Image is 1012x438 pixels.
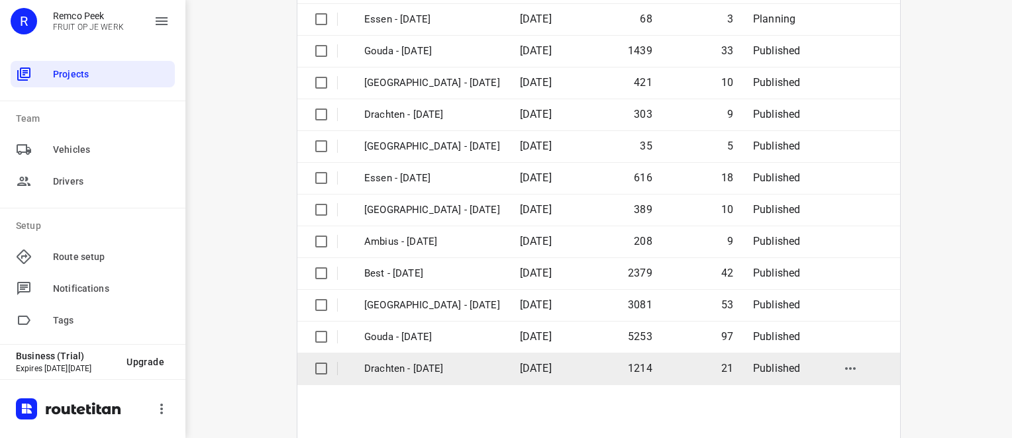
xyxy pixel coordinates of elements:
span: Published [753,203,801,216]
span: Drivers [53,175,170,189]
p: FRUIT OP JE WERK [53,22,124,32]
span: Published [753,44,801,57]
span: Published [753,330,801,343]
span: Vehicles [53,143,170,157]
span: 616 [634,171,652,184]
span: 35 [640,140,652,152]
span: Published [753,362,801,374]
span: 2379 [628,267,652,279]
span: 21 [721,362,733,374]
div: Notifications [11,275,175,302]
span: Published [753,140,801,152]
span: Published [753,267,801,279]
span: Tags [53,314,170,328]
p: Setup [16,219,175,233]
span: 9 [727,235,733,247]
span: 3081 [628,298,652,311]
span: 3 [727,13,733,25]
span: [DATE] [520,362,552,374]
button: Upgrade [116,350,175,374]
div: Projects [11,61,175,87]
p: Team [16,112,175,126]
p: Remco Peek [53,11,124,21]
span: 421 [634,76,652,89]
div: Drivers [11,168,175,195]
span: Route setup [53,250,170,264]
p: Best - [DATE] [364,266,500,281]
span: [DATE] [520,267,552,279]
span: 42 [721,267,733,279]
span: 68 [640,13,652,25]
p: Zwolle - Tuesday [364,75,500,91]
span: 208 [634,235,652,247]
span: Published [753,76,801,89]
span: [DATE] [520,44,552,57]
p: Gemeente Rotterdam - Monday [364,139,500,154]
span: [DATE] [520,171,552,184]
span: [DATE] [520,140,552,152]
span: Planning [753,13,795,25]
p: Business (Trial) [16,351,116,361]
div: Vehicles [11,136,175,163]
span: Published [753,171,801,184]
span: 5 [727,140,733,152]
span: [DATE] [520,298,552,311]
span: 5253 [628,330,652,343]
span: 389 [634,203,652,216]
div: Tags [11,307,175,333]
span: [DATE] [520,13,552,25]
p: Drachten - [DATE] [364,361,500,376]
span: [DATE] [520,108,552,120]
span: Notifications [53,282,170,296]
div: Route setup [11,243,175,270]
p: Zwolle - Monday [364,298,500,313]
span: Published [753,108,801,120]
p: Drachten - Tuesday [364,107,500,122]
span: 303 [634,108,652,120]
span: 18 [721,171,733,184]
p: Antwerpen - Monday [364,202,500,218]
span: 1214 [628,362,652,374]
span: Published [753,298,801,311]
span: Published [753,235,801,247]
span: 97 [721,330,733,343]
span: [DATE] [520,235,552,247]
span: 53 [721,298,733,311]
p: Expires [DATE][DATE] [16,364,116,373]
p: Ambius - [DATE] [364,234,500,249]
span: Upgrade [126,357,164,367]
p: Essen - [DATE] [364,171,500,186]
p: Gouda - Monday [364,329,500,345]
p: Essen - Tuesday [364,12,500,27]
span: [DATE] [520,330,552,343]
span: Projects [53,67,170,81]
span: 10 [721,76,733,89]
span: 10 [721,203,733,216]
span: 33 [721,44,733,57]
span: 9 [727,108,733,120]
p: Gouda - Tuesday [364,44,500,59]
span: [DATE] [520,203,552,216]
span: [DATE] [520,76,552,89]
span: 1439 [628,44,652,57]
div: R [11,8,37,34]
